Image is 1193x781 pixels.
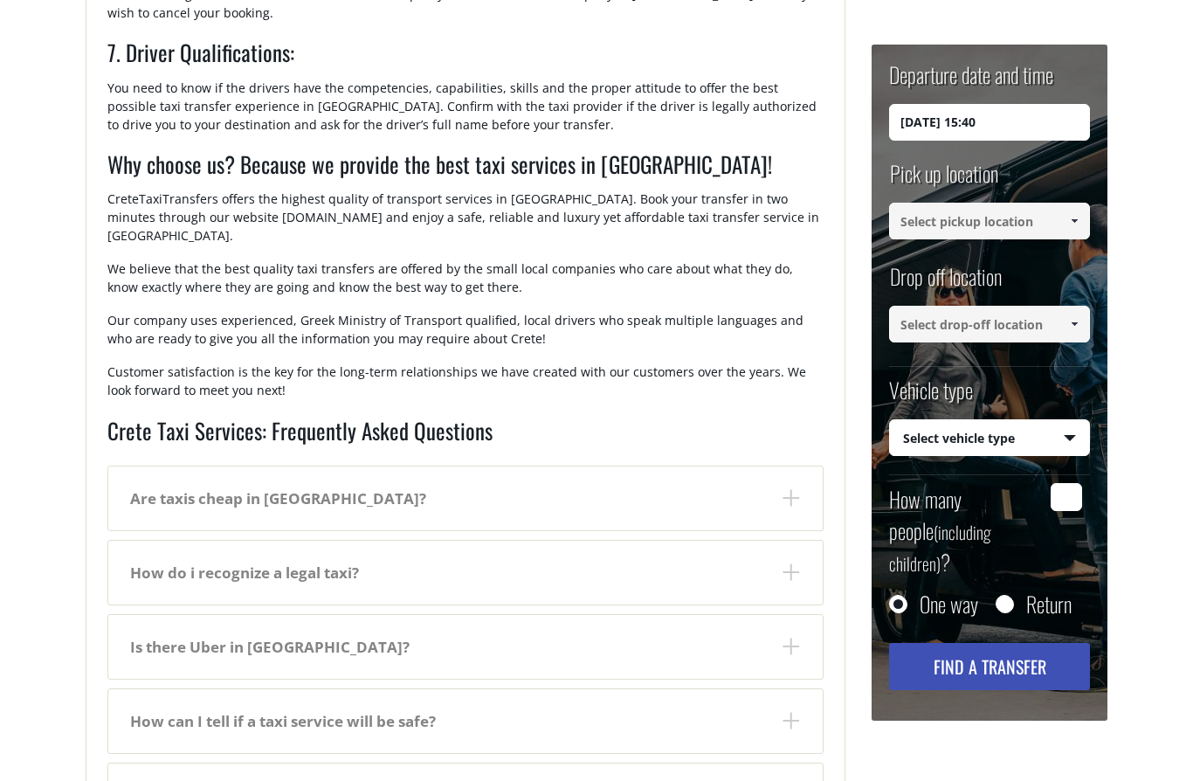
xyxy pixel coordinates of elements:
[1060,306,1089,342] a: Show All Items
[889,59,1053,104] label: Departure date and time
[920,595,978,612] label: One way
[889,519,991,577] small: (including children)
[107,37,824,79] h2: 7. Driver Qualifications:
[107,149,824,190] h2: Why choose us? Because we provide the best taxi services in [GEOGRAPHIC_DATA]!
[889,306,1090,342] input: Select drop-off location
[108,689,823,753] dt: How can I tell if a taxi service will be safe?
[107,190,824,259] p: CreteTaxiTransfers offers the highest quality of transport services in [GEOGRAPHIC_DATA]. Book yo...
[107,259,824,311] p: We believe that the best quality taxi transfers are offered by the small local companies who care...
[107,363,824,414] p: Customer satisfaction is the key for the long-term relationships we have created with our custome...
[890,420,1089,457] span: Select vehicle type
[889,158,998,203] label: Pick up location
[108,467,823,530] dt: Are taxis cheap in [GEOGRAPHIC_DATA]?
[889,483,1040,577] label: How many people ?
[108,541,823,605] dt: How do i recognize a legal taxi?
[107,79,824,149] p: You need to know if the drivers have the competencies, capabilities, skills and the proper attitu...
[889,643,1090,690] button: Find a transfer
[889,261,1002,306] label: Drop off location
[107,415,824,457] h2: Crete Taxi Services: Frequently Asked Questions
[1026,595,1072,612] label: Return
[107,311,824,363] p: Our company uses experienced, Greek Ministry of Transport qualified, local drivers who speak mult...
[889,375,973,419] label: Vehicle type
[1060,203,1089,239] a: Show All Items
[889,203,1090,239] input: Select pickup location
[108,615,823,679] dt: Is there Uber in [GEOGRAPHIC_DATA]?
